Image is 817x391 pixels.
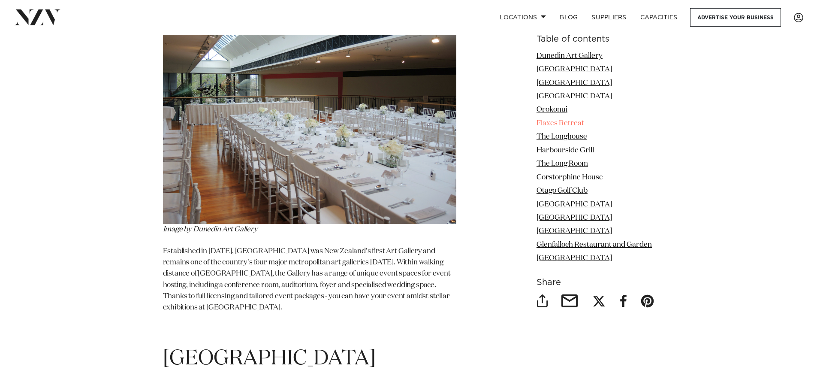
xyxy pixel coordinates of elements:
[537,174,603,181] a: Corstorphine House
[537,255,612,262] a: [GEOGRAPHIC_DATA]
[537,187,588,194] a: Otago Golf Club
[553,8,585,27] a: BLOG
[537,278,654,287] h6: Share
[537,214,612,221] a: [GEOGRAPHIC_DATA]
[537,133,587,141] a: The Longhouse
[633,8,684,27] a: Capacities
[537,201,612,208] a: [GEOGRAPHIC_DATA]
[163,246,456,314] p: Established in [DATE], [GEOGRAPHIC_DATA] was New Zealand's first Art Gallery and remains one of t...
[537,161,588,168] a: The Long Room
[537,66,612,73] a: [GEOGRAPHIC_DATA]
[163,226,258,233] em: Image by Dunedin Art Gallery
[163,346,456,373] h1: [GEOGRAPHIC_DATA]
[537,228,612,235] a: [GEOGRAPHIC_DATA]
[537,106,567,114] a: Orokonui
[493,8,553,27] a: Locations
[537,35,654,44] h6: Table of contents
[537,52,603,60] a: Dunedin Art Gallery
[537,241,652,249] a: Glenfalloch Restaurant and Garden
[537,79,612,87] a: [GEOGRAPHIC_DATA]
[585,8,633,27] a: SUPPLIERS
[537,120,584,127] a: Flaxes Retreat
[537,147,594,154] a: Harbourside Grill
[690,8,781,27] a: Advertise your business
[14,9,60,25] img: nzv-logo.png
[537,93,612,100] a: [GEOGRAPHIC_DATA]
